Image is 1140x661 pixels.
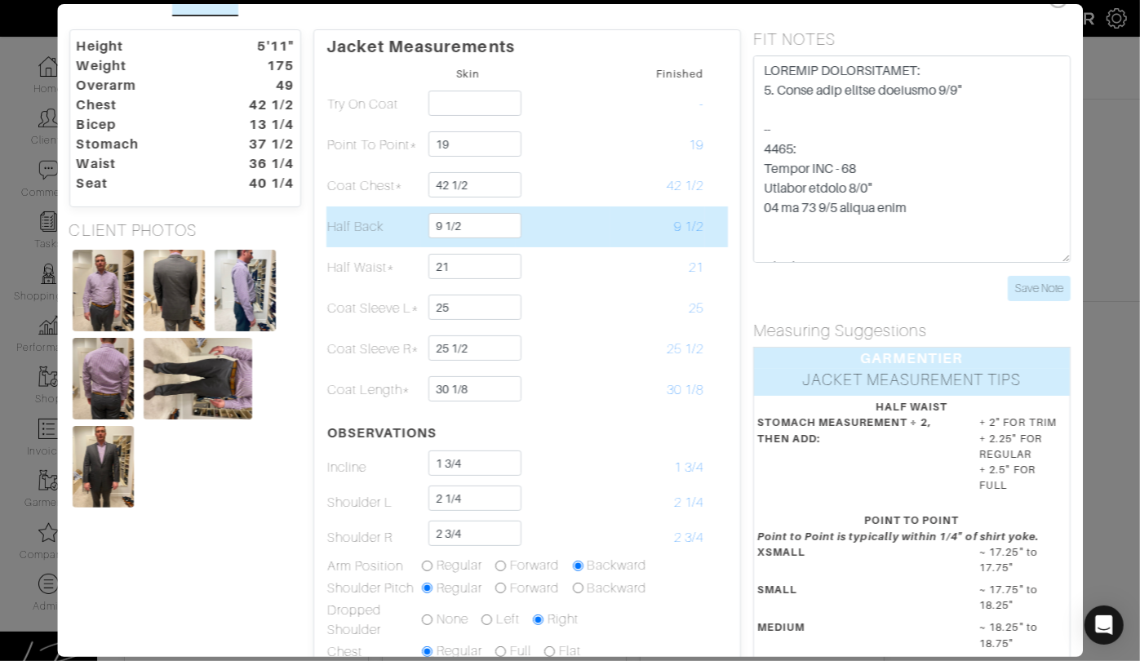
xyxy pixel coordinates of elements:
dt: Overarm [64,76,226,95]
td: Half Waist* [326,247,421,288]
dd: ~ 17.25" to 17.75" [968,544,1079,575]
label: Regular [437,641,482,661]
td: Incline [326,450,421,485]
img: aUNuB1NmbNYpX3uMXzaAFV85 [215,250,276,331]
label: Regular [437,579,482,598]
p: Jacket Measurements [326,30,728,56]
img: xtqtwUR4aBcaWzTmWFz8L6fW [73,426,134,508]
small: Skin [456,68,480,80]
span: 2 1/4 [675,495,704,510]
small: Finished [657,68,704,80]
dt: Stomach [64,135,226,154]
dt: Seat [64,174,226,193]
span: 1 3/4 [675,460,704,475]
span: 30 1/8 [668,383,704,397]
label: Forward [511,556,560,575]
dt: 49 [225,76,306,95]
div: Open Intercom Messenger [1085,606,1124,645]
td: Coat Chest* [326,166,421,206]
td: Shoulder L [326,485,421,520]
dt: STOMACH MEASUREMENT ÷ 2, THEN ADD: [745,415,968,499]
span: 9 1/2 [675,220,704,234]
input: Save Note [1008,276,1071,301]
textarea: Loremi DOL - 51 Sitamet consec 7/7" 30 ad 64 7/8 elitse doei 9/98/49 Temporin U labore et dolor M... [753,55,1071,263]
label: Backward [588,556,646,575]
dt: SMALL [745,582,968,619]
td: Coat Sleeve R* [326,329,421,370]
dt: 5'11" [225,37,306,56]
dt: 40 1/4 [225,174,306,193]
span: 21 [690,260,704,275]
dt: 13 1/4 [225,115,306,135]
span: 25 1/2 [668,342,704,357]
td: Coat Length* [326,370,421,410]
div: JACKET MEASUREMENT TIPS [754,369,1070,396]
td: Shoulder R [326,520,421,555]
dt: 36 1/4 [225,154,306,174]
dd: ~ 18.25" to 18.75" [968,619,1079,650]
label: Forward [511,579,560,598]
label: Left [496,610,520,629]
h5: Measuring Suggestions [753,321,1071,340]
td: Point To Point* [326,125,421,166]
dt: Waist [64,154,226,174]
dt: Chest [64,95,226,115]
h5: FIT NOTES [753,29,1071,49]
img: Z1XPofGkJ78AqVzfXmniyUGD [144,250,205,331]
dt: XSMALL [745,544,968,582]
em: Point to Point is typically within 1/4" of shirt yoke. [757,530,1040,543]
span: - [700,97,704,112]
dd: ~ 17.75" to 18.25" [968,582,1079,613]
dt: Height [64,37,226,56]
td: Try On Coat [326,84,421,125]
label: Flat [560,641,582,661]
div: GARMENTIER [754,348,1070,369]
span: 25 [690,301,704,316]
td: Coat Sleeve L* [326,288,421,329]
th: OBSERVATIONS [326,410,421,450]
td: Dropped Shoulder [326,600,421,641]
span: 42 1/2 [668,179,704,193]
label: Full [511,641,532,661]
span: 19 [690,138,704,153]
dt: Weight [64,56,226,76]
label: Backward [588,579,646,598]
img: tsMLyQjgqKtvSHk2Gt9yYf4Q [73,338,134,419]
h5: CLIENT PHOTOS [69,220,301,240]
img: TU8SJckYBVQphaAfr3Xz474B [73,250,134,331]
td: Shoulder Pitch [326,578,421,601]
dt: 175 [225,56,306,76]
dd: + 2" FOR TRIM + 2.25" FOR REGULAR + 2.5" FOR FULL [968,415,1079,493]
div: HALF WAIST [757,399,1067,415]
img: VgT8hd5bLE49ZHU9s4XkvHuD [144,338,252,419]
dt: 37 1/2 [225,135,306,154]
label: Right [548,610,579,629]
dt: Bicep [64,115,226,135]
dt: MEDIUM [745,619,968,657]
td: Half Back [326,206,421,247]
label: Regular [437,556,482,575]
td: Arm Position [326,555,421,578]
div: POINT TO POINT [757,512,1067,528]
span: 2 3/4 [675,530,704,545]
dt: 42 1/2 [225,95,306,115]
label: None [437,610,468,629]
